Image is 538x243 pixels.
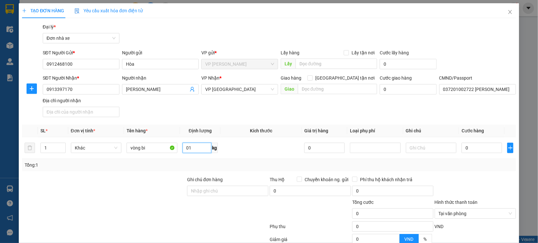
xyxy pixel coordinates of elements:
span: Giá trị hàng [304,128,328,133]
span: SL [40,128,46,133]
button: plus [507,143,513,153]
label: Cước giao hàng [380,75,412,81]
div: Phụ thu [269,223,352,234]
span: Tên hàng [127,128,148,133]
span: user-add [190,87,195,92]
div: Người nhận [122,74,199,82]
div: SĐT Người Gửi [43,49,119,56]
div: Người gửi [122,49,199,56]
span: VND [405,237,414,242]
input: Cước lấy hàng [380,59,437,69]
span: kg [211,143,218,153]
span: plus [22,8,27,13]
th: Loại phụ phí [347,125,403,137]
span: Đại lý [43,24,56,29]
div: CMND/Passport [439,74,516,82]
span: Lấy hàng [281,50,299,55]
span: Định lượng [189,128,212,133]
span: Tại văn phòng [439,209,512,218]
input: VD: Bàn, Ghế [127,143,177,153]
input: Dọc đường [298,84,377,94]
span: Thu Hộ [270,177,285,182]
span: Đơn vị tính [71,128,95,133]
span: Lấy tận nơi [349,49,377,56]
button: plus [27,83,37,94]
input: Địa chỉ của người nhận [43,107,119,117]
span: VP Ninh Bình [205,84,274,94]
input: Ghi Chú [406,143,457,153]
span: % [424,237,427,242]
span: [GEOGRAPHIC_DATA] tận nơi [313,74,377,82]
div: Tổng: 1 [25,161,208,169]
span: Giao hàng [281,75,301,81]
img: icon [74,8,80,14]
span: Phí thu hộ khách nhận trả [357,176,415,183]
button: Close [501,3,519,21]
input: Ghi chú đơn hàng [187,186,268,196]
label: Ghi chú đơn hàng [187,177,223,182]
th: Ghi chú [403,125,459,137]
input: Dọc đường [296,59,377,69]
span: VND [435,224,444,229]
label: Hình thức thanh toán [435,200,478,205]
span: plus [27,86,37,91]
span: Đơn nhà xe [47,33,116,43]
span: close [508,9,513,15]
span: Khác [75,143,118,153]
span: Lấy [281,59,296,69]
span: VP Nhận [201,75,219,81]
span: Chuyển khoản ng. gửi [302,176,351,183]
span: Kích thước [250,128,272,133]
span: Cước hàng [462,128,484,133]
input: Cước giao hàng [380,84,437,94]
button: delete [25,143,35,153]
span: Tổng cước [352,200,374,205]
div: VP gửi [201,49,278,56]
span: Yêu cầu xuất hóa đơn điện tử [74,8,143,13]
div: SĐT Người Nhận [43,74,119,82]
div: Địa chỉ người nhận [43,97,119,104]
span: VP Lê Duẩn [205,59,274,69]
span: TẠO ĐƠN HÀNG [22,8,64,13]
span: plus [508,145,513,150]
label: Cước lấy hàng [380,50,409,55]
input: 0 [304,143,345,153]
span: Giao [281,84,298,94]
